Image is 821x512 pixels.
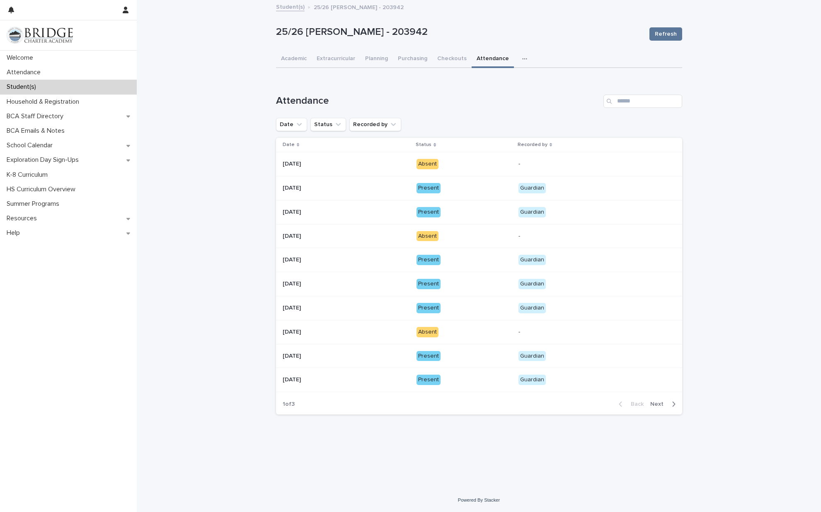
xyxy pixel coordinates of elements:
p: School Calendar [3,141,59,149]
button: Recorded by [349,118,401,131]
button: Status [310,118,346,131]
p: [DATE] [283,207,303,216]
tr: [DATE][DATE] PresentGuardian [276,368,682,392]
p: - [518,233,664,240]
button: Purchasing [393,51,432,68]
p: [DATE] [283,183,303,192]
p: 25/26 [PERSON_NAME] - 203942 [314,2,404,11]
div: Absent [417,327,438,337]
div: Present [417,351,441,361]
tr: [DATE][DATE] Absent- [276,152,682,176]
div: Guardian [518,303,546,313]
tr: [DATE][DATE] Absent- [276,320,682,344]
p: HS Curriculum Overview [3,185,82,193]
span: Next [650,401,668,407]
div: Guardian [518,279,546,289]
p: [DATE] [283,231,303,240]
div: Present [417,279,441,289]
p: Help [3,229,27,237]
img: V1C1m3IdTEidaUdm9Hs0 [7,27,73,44]
button: Back [612,400,647,408]
button: Date [276,118,307,131]
p: Household & Registration [3,98,86,106]
tr: [DATE][DATE] PresentGuardian [276,200,682,224]
div: Present [417,207,441,217]
p: [DATE] [283,351,303,360]
tr: [DATE][DATE] PresentGuardian [276,296,682,320]
div: Present [417,255,441,265]
p: [DATE] [283,303,303,312]
p: [DATE] [283,375,303,383]
p: Status [416,140,431,149]
div: Absent [417,159,438,169]
button: Refresh [649,27,682,41]
p: Student(s) [3,83,43,91]
div: Absent [417,231,438,241]
p: Exploration Day Sign-Ups [3,156,85,164]
span: Back [626,401,644,407]
tr: [DATE][DATE] PresentGuardian [276,272,682,296]
button: Attendance [472,51,514,68]
p: Date [283,140,295,149]
button: Checkouts [432,51,472,68]
p: [DATE] [283,255,303,263]
p: K-8 Curriculum [3,171,54,179]
div: Present [417,183,441,193]
p: [DATE] [283,159,303,168]
p: Recorded by [518,140,547,149]
p: Summer Programs [3,200,66,208]
tr: [DATE][DATE] PresentGuardian [276,344,682,368]
button: Academic [276,51,312,68]
a: Student(s) [276,2,305,11]
p: Welcome [3,54,40,62]
p: - [518,329,664,336]
p: - [518,161,664,168]
p: 1 of 3 [276,394,301,414]
p: [DATE] [283,327,303,336]
span: Refresh [655,30,677,38]
a: Powered By Stacker [458,497,500,502]
h1: Attendance [276,95,600,107]
input: Search [603,95,682,108]
div: Guardian [518,255,546,265]
button: Planning [360,51,393,68]
tr: [DATE][DATE] PresentGuardian [276,248,682,272]
div: Guardian [518,375,546,385]
button: Extracurricular [312,51,360,68]
p: Resources [3,215,44,222]
button: Next [647,400,682,408]
div: Guardian [518,207,546,217]
p: [DATE] [283,279,303,288]
tr: [DATE][DATE] PresentGuardian [276,176,682,200]
div: Present [417,303,441,313]
p: 25/26 [PERSON_NAME] - 203942 [276,26,643,38]
p: BCA Staff Directory [3,112,70,120]
div: Guardian [518,183,546,193]
p: BCA Emails & Notes [3,127,71,135]
div: Present [417,375,441,385]
div: Guardian [518,351,546,361]
p: Attendance [3,68,47,76]
tr: [DATE][DATE] Absent- [276,224,682,248]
